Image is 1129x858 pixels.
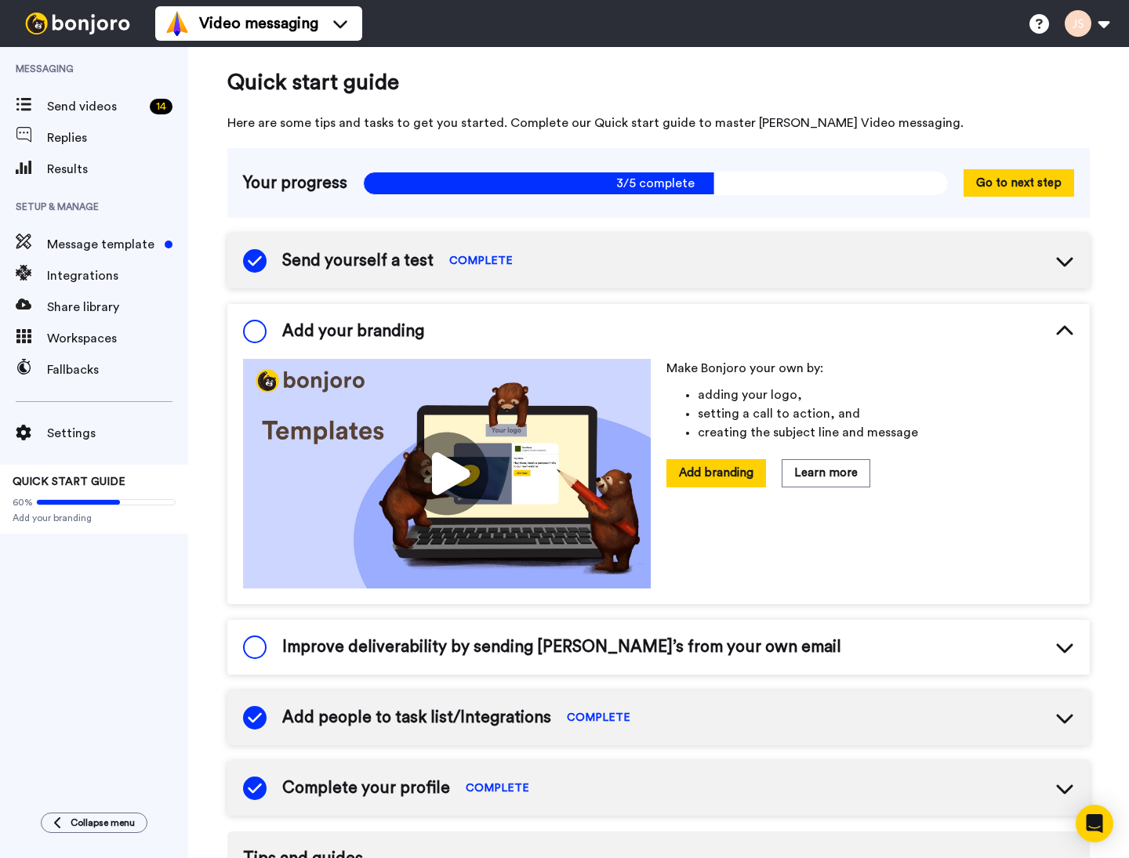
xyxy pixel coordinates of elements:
[47,424,188,443] span: Settings
[41,813,147,833] button: Collapse menu
[282,706,551,729] span: Add people to task list/Integrations
[567,710,630,726] span: COMPLETE
[698,386,1074,404] li: adding your logo,
[363,172,948,195] span: 3/5 complete
[282,320,424,343] span: Add your branding
[698,404,1074,423] li: setting a call to action, and
[13,496,33,509] span: 60%
[282,635,841,659] span: Improve deliverability by sending [PERSON_NAME]’s from your own email
[47,329,188,348] span: Workspaces
[19,13,136,34] img: bj-logo-header-white.svg
[964,169,1074,197] button: Go to next step
[47,235,158,254] span: Message template
[282,777,450,800] span: Complete your profile
[1076,805,1113,842] div: Open Intercom Messenger
[47,298,188,317] span: Share library
[13,476,125,487] span: QUICK START GUIDE
[782,459,870,487] button: Learn more
[282,249,434,273] span: Send yourself a test
[165,11,190,36] img: vm-color.svg
[47,129,188,147] span: Replies
[71,816,135,829] span: Collapse menu
[243,359,651,588] img: cf57bf495e0a773dba654a4906436a82.jpg
[666,459,766,487] button: Add branding
[466,780,529,796] span: COMPLETE
[227,67,1090,98] span: Quick start guide
[13,512,176,524] span: Add your branding
[199,13,318,34] span: Video messaging
[666,359,1074,378] p: Make Bonjoro your own by:
[698,423,1074,442] li: creating the subject line and message
[47,266,188,285] span: Integrations
[227,114,1090,132] span: Here are some tips and tasks to get you started. Complete our Quick start guide to master [PERSON...
[47,97,143,116] span: Send videos
[150,99,172,114] div: 14
[243,172,347,195] span: Your progress
[47,160,188,179] span: Results
[449,253,513,269] span: COMPLETE
[47,360,188,379] span: Fallbacks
